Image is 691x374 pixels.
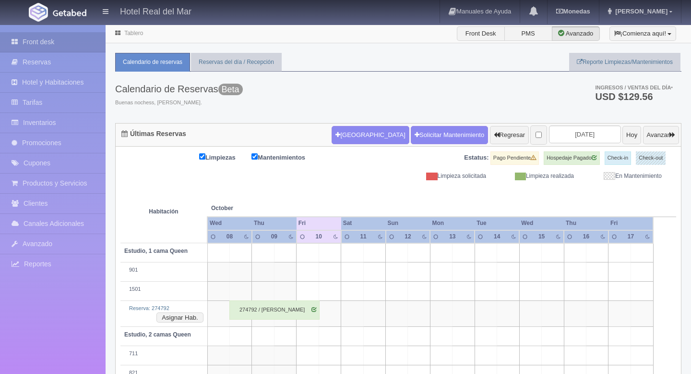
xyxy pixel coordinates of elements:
th: Wed [207,217,252,230]
img: Getabed [29,3,48,22]
button: [GEOGRAPHIC_DATA] [332,126,409,144]
a: Reporte Limpiezas/Mantenimientos [569,53,680,72]
div: 1501 [124,286,203,293]
label: Front Desk [457,26,505,41]
div: 16 [580,233,593,241]
div: 15 [535,233,548,241]
span: Buenas nochess, [PERSON_NAME]. [115,99,243,107]
b: Estudio, 2 camas Queen [124,331,191,338]
h4: Últimas Reservas [121,130,186,137]
span: [PERSON_NAME] [613,8,667,15]
th: Fri [608,217,653,230]
th: Sun [386,217,430,230]
div: Limpieza solicitada [405,172,493,180]
h3: Calendario de Reservas [115,84,243,94]
span: Beta [218,84,243,95]
button: Regresar [490,126,529,144]
div: 08 [223,233,237,241]
a: Calendario de reservas [115,53,190,72]
label: PMS [504,26,552,41]
h4: Hotel Real del Mar [120,5,191,17]
th: Fri [297,217,341,230]
a: Tablero [124,30,143,37]
a: Solicitar Mantenimiento [411,126,488,144]
th: Tue [475,217,519,230]
th: Sat [341,217,386,230]
div: 901 [124,266,203,274]
label: Limpiezas [199,151,250,162]
div: 274792 / [PERSON_NAME] [229,300,320,320]
div: 13 [446,233,459,241]
input: Mantenimientos [251,153,258,160]
button: Hoy [622,126,641,144]
label: Mantenimientos [251,151,320,162]
label: Hospedaje Pagado [544,151,600,165]
label: Estatus: [464,153,488,162]
b: Estudio, 1 cama Queen [124,248,188,254]
strong: Habitación [149,208,178,215]
label: Pago Pendiente [490,151,539,165]
label: Check-out [636,151,666,165]
div: 17 [624,233,638,241]
button: ¡Comienza aquí! [609,26,676,41]
div: 12 [401,233,415,241]
th: Wed [519,217,564,230]
a: Reserva: 274792 [129,305,169,311]
button: Avanzar [643,126,679,144]
h3: USD $129.56 [595,92,673,101]
label: Check-in [605,151,631,165]
div: En Mantenimiento [581,172,669,180]
input: Limpiezas [199,153,205,160]
div: 11 [357,233,370,241]
div: 09 [268,233,281,241]
a: Reservas del día / Recepción [191,53,282,72]
th: Mon [430,217,475,230]
span: Ingresos / Ventas del día [595,85,673,90]
div: 10 [312,233,325,241]
img: Getabed [53,9,86,16]
button: Asignar Hab. [156,312,203,323]
div: 14 [490,233,504,241]
th: Thu [252,217,297,230]
th: Thu [564,217,608,230]
span: October [211,204,293,212]
div: 711 [124,350,203,358]
label: Avanzado [552,26,600,41]
b: Monedas [556,8,590,15]
div: Limpieza realizada [493,172,581,180]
